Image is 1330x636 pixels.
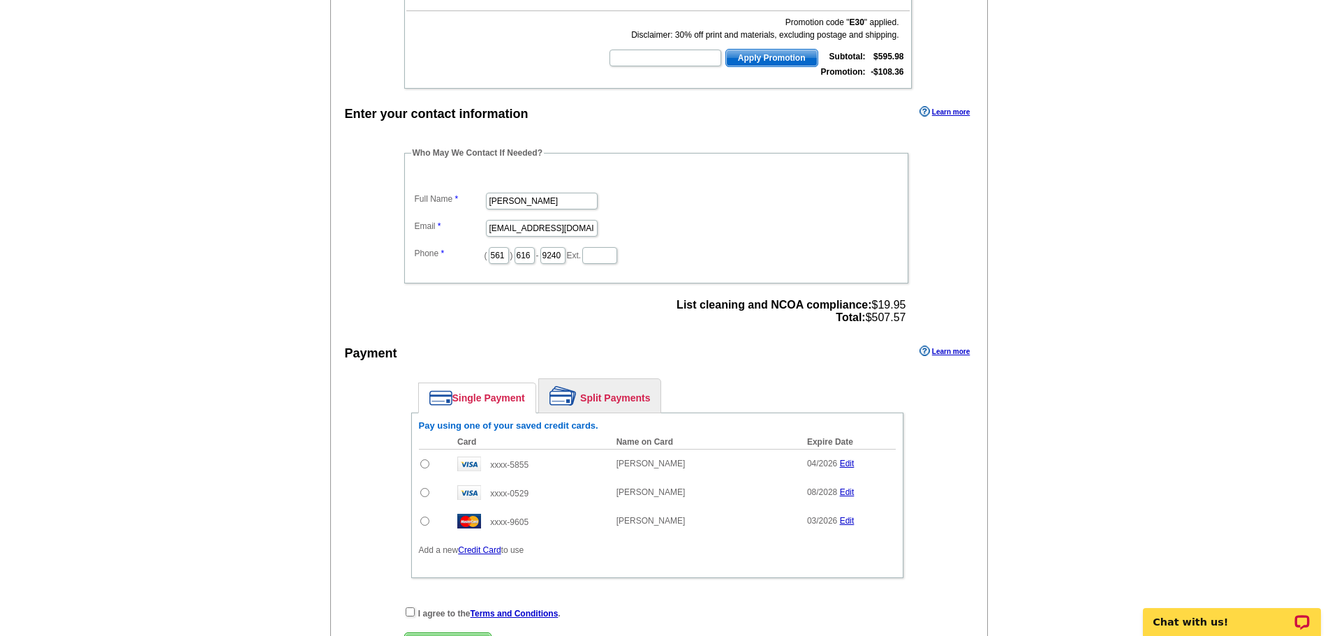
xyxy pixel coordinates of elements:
img: visa.gif [457,457,481,471]
strong: -$108.36 [871,67,903,77]
b: E30 [850,17,864,27]
a: Credit Card [458,545,501,555]
a: Edit [840,459,855,468]
div: Payment [345,344,397,363]
span: 03/2026 [807,516,837,526]
dd: ( ) - Ext. [411,244,901,265]
iframe: LiveChat chat widget [1134,592,1330,636]
label: Full Name [415,193,485,205]
span: [PERSON_NAME] [616,516,686,526]
img: single-payment.png [429,390,452,406]
a: Single Payment [419,383,535,413]
legend: Who May We Contact If Needed? [411,147,544,159]
a: Learn more [919,106,970,117]
strong: $595.98 [873,52,903,61]
div: Promotion code " " applied. Disclaimer: 30% off print and materials, excluding postage and shipping. [608,16,899,41]
img: split-payment.png [549,386,577,406]
span: Apply Promotion [726,50,818,66]
a: Terms and Conditions [471,609,559,619]
a: Split Payments [539,379,660,413]
div: Enter your contact information [345,105,529,124]
th: Card [450,435,609,450]
span: [PERSON_NAME] [616,459,686,468]
span: xxxx-5855 [490,460,529,470]
label: Phone [415,247,485,260]
span: xxxx-0529 [490,489,529,498]
span: [PERSON_NAME] [616,487,686,497]
a: Learn more [919,346,970,357]
span: xxxx-9605 [490,517,529,527]
strong: Total: [836,311,865,323]
strong: I agree to the . [418,609,561,619]
span: 08/2028 [807,487,837,497]
a: Edit [840,516,855,526]
strong: Promotion: [821,67,866,77]
span: 04/2026 [807,459,837,468]
h6: Pay using one of your saved credit cards. [419,420,896,431]
p: Add a new to use [419,544,896,556]
th: Name on Card [609,435,800,450]
a: Edit [840,487,855,497]
strong: Subtotal: [829,52,866,61]
img: mast.gif [457,514,481,528]
strong: List cleaning and NCOA compliance: [677,299,871,311]
th: Expire Date [800,435,896,450]
button: Apply Promotion [725,49,818,67]
label: Email [415,220,485,232]
span: $19.95 $507.57 [677,299,906,324]
img: visa.gif [457,485,481,500]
